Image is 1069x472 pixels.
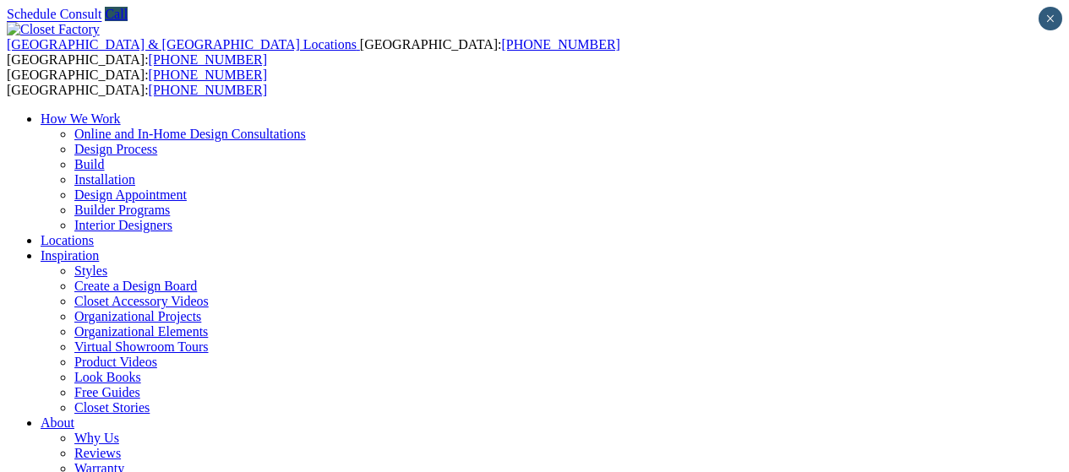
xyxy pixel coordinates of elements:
a: Create a Design Board [74,279,197,293]
a: Builder Programs [74,203,170,217]
a: Build [74,157,105,171]
a: Look Books [74,370,141,384]
span: [GEOGRAPHIC_DATA] & [GEOGRAPHIC_DATA] Locations [7,37,357,52]
a: Styles [74,263,107,278]
a: Design Appointment [74,187,187,202]
a: Online and In-Home Design Consultations [74,127,306,141]
span: [GEOGRAPHIC_DATA]: [GEOGRAPHIC_DATA]: [7,37,620,67]
a: Design Process [74,142,157,156]
a: [GEOGRAPHIC_DATA] & [GEOGRAPHIC_DATA] Locations [7,37,360,52]
a: Why Us [74,431,119,445]
a: Free Guides [74,385,140,399]
a: Virtual Showroom Tours [74,339,209,354]
img: Closet Factory [7,22,100,37]
a: Schedule Consult [7,7,101,21]
a: Organizational Projects [74,309,201,323]
a: Organizational Elements [74,324,208,339]
a: Installation [74,172,135,187]
a: Locations [41,233,94,247]
a: How We Work [41,111,121,126]
a: [PHONE_NUMBER] [149,52,267,67]
a: Interior Designers [74,218,172,232]
a: [PHONE_NUMBER] [149,68,267,82]
a: About [41,415,74,430]
span: [GEOGRAPHIC_DATA]: [GEOGRAPHIC_DATA]: [7,68,267,97]
button: Close [1039,7,1062,30]
a: [PHONE_NUMBER] [149,83,267,97]
a: Inspiration [41,248,99,263]
a: [PHONE_NUMBER] [501,37,619,52]
a: Call [105,7,128,21]
a: Closet Accessory Videos [74,294,209,308]
a: Product Videos [74,355,157,369]
a: Closet Stories [74,400,150,415]
a: Reviews [74,446,121,460]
